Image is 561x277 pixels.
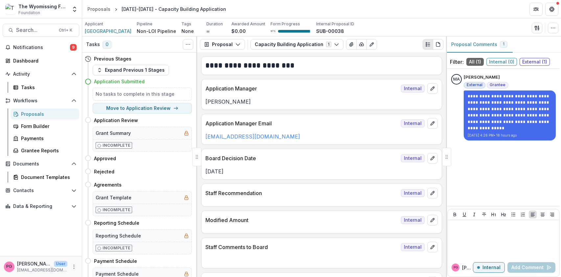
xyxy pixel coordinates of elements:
[96,232,141,239] h5: Reporting Schedule
[18,3,67,10] div: The Wyomissing Foundation
[13,204,69,209] span: Data & Reporting
[94,258,137,264] h4: Payment Schedule
[205,154,398,162] p: Board Decision Date
[427,242,438,252] button: edit
[85,4,229,14] nav: breadcrumb
[205,85,398,92] p: Application Manager
[453,77,460,82] div: Melissa Adams
[137,21,152,27] p: Pipeline
[205,98,438,106] p: [PERSON_NAME]
[21,135,74,142] div: Payments
[206,21,223,27] p: Duration
[17,260,51,267] p: [PERSON_NAME]
[206,28,210,35] p: ∞
[545,3,558,16] button: Get Help
[93,103,192,113] button: Move to Application Review
[17,267,67,273] p: [EMAIL_ADDRESS][DOMAIN_NAME]
[250,39,343,50] button: Capacity Building Application1
[490,83,505,87] span: Grantee
[122,6,226,13] div: [DATE]-[DATE] - Capacity Building Application
[205,167,438,175] p: [DATE]
[231,28,246,35] p: $0.00
[3,95,79,106] button: Open Workflows
[85,28,131,35] span: [GEOGRAPHIC_DATA]
[3,69,79,79] button: Open Activity
[486,58,517,66] span: Internal ( 0 )
[21,84,74,91] div: Tasks
[205,216,398,224] p: Modified Amount
[93,65,169,75] button: Expand Previous 1 Stages
[13,98,69,104] span: Workflows
[13,71,69,77] span: Activity
[427,215,438,225] button: edit
[401,119,425,127] span: Internal
[21,123,74,130] div: Form Builder
[423,39,433,50] button: Plaintext view
[13,57,74,64] div: Dashboard
[11,172,79,183] a: Document Templates
[3,201,79,212] button: Open Data & Reporting
[466,58,484,66] span: All ( 1 )
[86,42,100,47] h3: Tasks
[13,161,69,167] span: Documents
[3,55,79,66] a: Dashboard
[529,3,543,16] button: Partners
[96,194,131,201] h5: Grant Template
[70,3,79,16] button: Open entity switcher
[401,154,425,162] span: Internal
[94,219,139,226] h4: Reporting Schedule
[16,27,55,33] span: Search...
[529,211,537,218] button: Align Left
[11,145,79,156] a: Grantee Reports
[94,155,116,162] h4: Approved
[21,147,74,154] div: Grantee Reports
[520,58,550,66] span: External ( 1 )
[3,159,79,169] button: Open Documents
[366,39,377,50] button: Edit as form
[96,90,189,97] h5: No tasks to complete in this stage
[94,117,138,124] h4: Application Review
[3,42,79,53] button: Notifications9
[427,153,438,164] button: edit
[270,29,275,34] p: 97 %
[548,211,556,218] button: Align Right
[473,262,505,273] button: Internal
[94,78,145,85] h4: Application Submitted
[13,188,69,193] span: Contacts
[94,55,131,62] h4: Previous Stages
[270,21,300,27] p: Form Progress
[451,211,459,218] button: Bold
[446,37,513,53] button: Proposal Comments
[509,211,517,218] button: Bullet List
[454,266,458,269] div: Pat Giles
[480,211,488,218] button: Strike
[5,4,16,14] img: The Wyomissing Foundation
[205,133,300,140] a: [EMAIL_ADDRESS][DOMAIN_NAME]
[70,44,77,51] span: 9
[427,118,438,129] button: edit
[21,174,74,181] div: Document Templates
[401,85,425,92] span: Internal
[11,133,79,144] a: Payments
[490,211,498,218] button: Heading 1
[54,261,67,267] p: User
[94,181,122,188] h4: Agreements
[503,42,504,46] span: 1
[427,83,438,94] button: edit
[200,39,245,50] button: Proposal
[21,111,74,117] div: Proposals
[464,74,500,81] p: [PERSON_NAME]
[6,264,12,269] div: Pat Giles
[231,21,265,27] p: Awarded Amount
[539,211,547,218] button: Align Center
[205,119,398,127] p: Application Manager Email
[181,28,194,35] p: None
[3,185,79,196] button: Open Contacts
[94,168,114,175] h4: Rejected
[18,10,40,16] span: Foundation
[316,28,344,35] p: SUB-00038
[205,189,398,197] p: Staff Recommendation
[500,211,507,218] button: Heading 2
[507,262,555,273] button: Add Comment
[482,265,501,270] p: Internal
